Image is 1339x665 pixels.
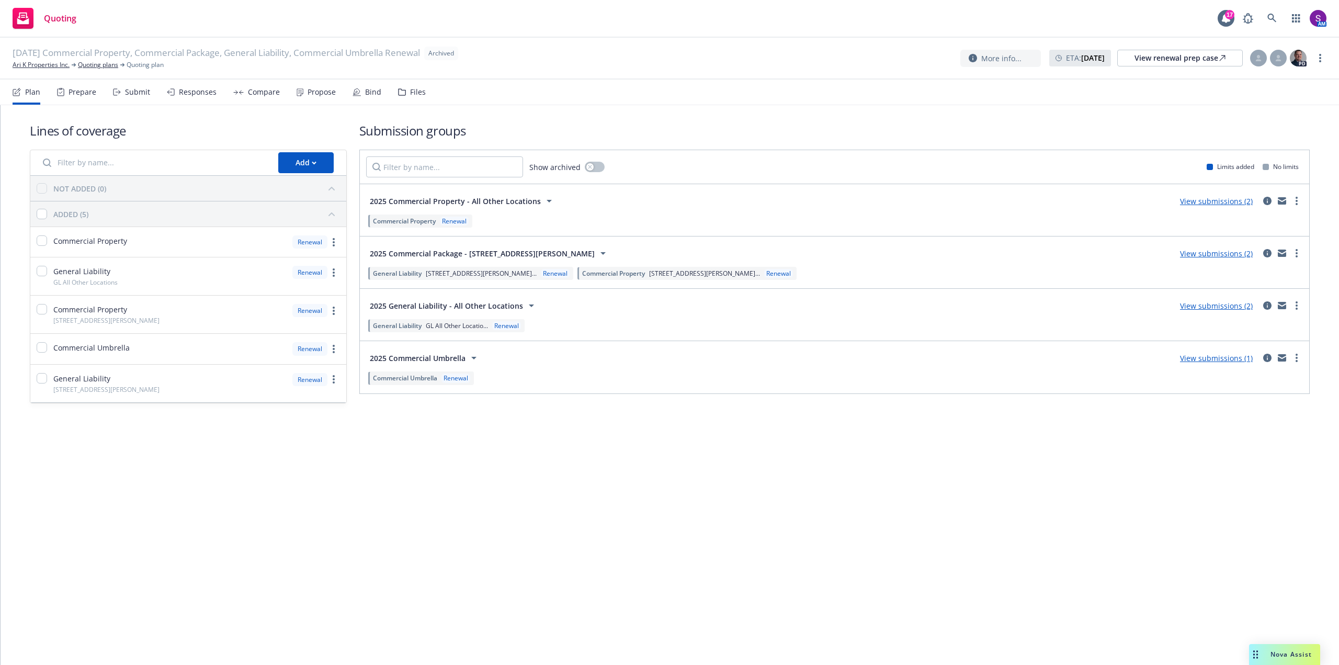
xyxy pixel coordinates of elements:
[292,235,327,249] div: Renewal
[365,88,381,96] div: Bind
[53,373,110,384] span: General Liability
[541,269,570,278] div: Renewal
[764,269,793,278] div: Renewal
[1180,353,1253,363] a: View submissions (1)
[292,304,327,317] div: Renewal
[366,347,484,368] button: 2025 Commercial Umbrella
[127,60,164,70] span: Quoting plan
[1081,53,1105,63] strong: [DATE]
[1207,162,1254,171] div: Limits added
[366,190,559,211] button: 2025 Commercial Property - All Other Locations
[1276,195,1288,207] a: mail
[1270,650,1312,659] span: Nova Assist
[1180,249,1253,258] a: View submissions (2)
[1290,299,1303,312] a: more
[1290,247,1303,260] a: more
[1261,247,1274,260] a: circleInformation
[1249,644,1262,665] div: Drag to move
[1290,50,1307,66] img: photo
[327,305,340,317] a: more
[292,266,327,279] div: Renewal
[1261,195,1274,207] a: circleInformation
[366,156,523,177] input: Filter by name...
[1249,644,1320,665] button: Nova Assist
[373,321,422,330] span: General Liability
[426,269,537,278] span: [STREET_ADDRESS][PERSON_NAME]...
[366,243,613,264] button: 2025 Commercial Package - [STREET_ADDRESS][PERSON_NAME]
[53,180,340,197] button: NOT ADDED (0)
[308,88,336,96] div: Propose
[125,88,150,96] div: Submit
[1290,352,1303,364] a: more
[649,269,760,278] span: [STREET_ADDRESS][PERSON_NAME]...
[1276,247,1288,260] a: mail
[1134,50,1225,66] div: View renewal prep case
[30,122,347,139] h1: Lines of coverage
[441,374,470,382] div: Renewal
[1261,299,1274,312] a: circleInformation
[1286,8,1307,29] a: Switch app
[440,217,469,226] div: Renewal
[44,14,76,22] span: Quoting
[53,266,110,277] span: General Liability
[53,209,88,220] div: ADDED (5)
[179,88,217,96] div: Responses
[1180,196,1253,206] a: View submissions (2)
[1310,10,1326,27] img: photo
[359,122,1310,139] h1: Submission groups
[366,295,541,316] button: 2025 General Liability - All Other Locations
[53,342,130,353] span: Commercial Umbrella
[1180,301,1253,311] a: View submissions (2)
[373,374,437,382] span: Commercial Umbrella
[13,60,70,70] a: Ari K Properties Inc.
[370,353,466,364] span: 2025 Commercial Umbrella
[292,342,327,355] div: Renewal
[8,4,81,33] a: Quoting
[960,50,1041,67] button: More info...
[1225,10,1234,19] div: 17
[78,60,118,70] a: Quoting plans
[370,196,541,207] span: 2025 Commercial Property - All Other Locations
[1262,8,1283,29] a: Search
[1263,162,1299,171] div: No limits
[1276,299,1288,312] a: mail
[492,321,521,330] div: Renewal
[53,183,106,194] div: NOT ADDED (0)
[410,88,426,96] div: Files
[53,235,127,246] span: Commercial Property
[370,300,523,311] span: 2025 General Liability - All Other Locations
[327,343,340,355] a: more
[1066,52,1105,63] span: ETA :
[53,206,340,222] button: ADDED (5)
[370,248,595,259] span: 2025 Commercial Package - [STREET_ADDRESS][PERSON_NAME]
[582,269,645,278] span: Commercial Property
[296,153,316,173] div: Add
[981,53,1022,64] span: More info...
[373,269,422,278] span: General Liability
[53,278,118,287] span: GL All Other Locations
[426,321,488,330] span: GL All Other Locatio...
[1261,352,1274,364] a: circleInformation
[53,304,127,315] span: Commercial Property
[327,266,340,279] a: more
[1117,50,1243,66] a: View renewal prep case
[53,316,160,325] span: [STREET_ADDRESS][PERSON_NAME]
[53,385,160,394] span: [STREET_ADDRESS][PERSON_NAME]
[373,217,436,226] span: Commercial Property
[428,49,454,58] span: Archived
[1238,8,1258,29] a: Report a Bug
[278,152,334,173] button: Add
[327,373,340,386] a: more
[248,88,280,96] div: Compare
[529,162,581,173] span: Show archived
[1314,52,1326,64] a: more
[1290,195,1303,207] a: more
[292,373,327,386] div: Renewal
[25,88,40,96] div: Plan
[327,236,340,249] a: more
[1276,352,1288,364] a: mail
[37,152,272,173] input: Filter by name...
[69,88,96,96] div: Prepare
[13,47,420,60] span: [DATE] Commercial Property, Commercial Package, General Liability, Commercial Umbrella Renewal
